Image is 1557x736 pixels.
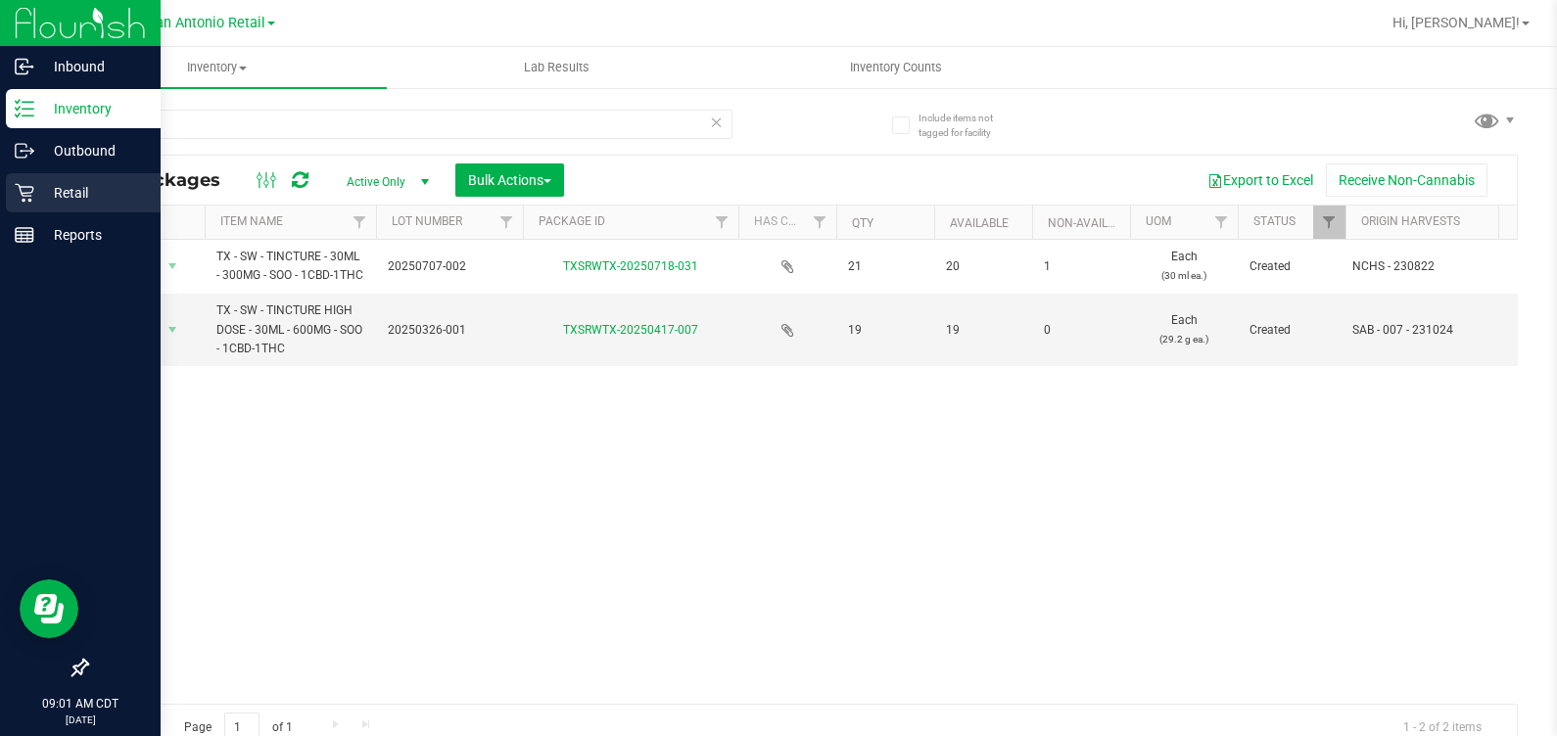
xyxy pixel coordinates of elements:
span: 1 [1044,257,1118,276]
iframe: Resource center [20,579,78,638]
a: Non-Available [1048,216,1135,230]
a: Filter [491,206,523,239]
a: Status [1253,214,1296,228]
a: TXSRWTX-20250417-007 [563,323,698,337]
a: Filter [804,206,836,239]
span: TX - SW - TINCTURE HIGH DOSE - 30ML - 600MG - SOO - 1CBD-1THC [216,301,364,358]
th: Has COA [738,206,836,240]
span: Inventory Counts [824,59,968,76]
span: 19 [848,321,922,340]
p: (29.2 g ea.) [1142,330,1226,348]
span: TX San Antonio Retail [125,15,265,31]
span: Bulk Actions [468,172,551,188]
span: Each [1142,311,1226,348]
div: NCHS - 230822 [1352,257,1535,276]
button: Bulk Actions [455,163,564,197]
p: Reports [34,223,152,247]
a: Origin Harvests [1361,214,1460,228]
inline-svg: Reports [15,225,34,245]
p: Outbound [34,139,152,162]
span: Hi, [PERSON_NAME]! [1392,15,1520,30]
span: select [161,316,185,344]
span: 21 [848,257,922,276]
inline-svg: Inventory [15,99,34,118]
span: Inventory [47,59,387,76]
span: Lab Results [497,59,616,76]
button: Export to Excel [1195,163,1326,197]
button: Receive Non-Cannabis [1326,163,1487,197]
span: Created [1250,257,1334,276]
p: Inbound [34,55,152,78]
p: [DATE] [9,713,152,727]
a: Inventory Counts [727,47,1066,88]
p: (30 ml ea.) [1142,266,1226,285]
span: 20 [946,257,1020,276]
a: Available [950,216,1009,230]
span: 20250326-001 [388,321,511,340]
inline-svg: Retail [15,183,34,203]
span: All Packages [102,169,240,191]
a: Lab Results [387,47,727,88]
a: UOM [1146,214,1171,228]
span: Clear [710,110,724,135]
input: Search Package ID, Item Name, SKU, Lot or Part Number... [86,110,732,139]
div: SAB - 007 - 231024 [1352,321,1535,340]
a: TXSRWTX-20250718-031 [563,259,698,273]
span: Each [1142,248,1226,285]
a: Filter [1205,206,1238,239]
p: 09:01 AM CDT [9,695,152,713]
span: Include items not tagged for facility [919,111,1016,140]
inline-svg: Outbound [15,141,34,161]
span: 19 [946,321,1020,340]
a: Inventory [47,47,387,88]
a: Item Name [220,214,283,228]
span: 0 [1044,321,1118,340]
a: Filter [706,206,738,239]
span: TX - SW - TINCTURE - 30ML - 300MG - SOO - 1CBD-1THC [216,248,364,285]
a: Qty [852,216,873,230]
p: Retail [34,181,152,205]
span: Created [1250,321,1334,340]
span: 20250707-002 [388,257,511,276]
a: Lot Number [392,214,462,228]
a: Filter [344,206,376,239]
a: Filter [1313,206,1345,239]
span: select [161,253,185,280]
inline-svg: Inbound [15,57,34,76]
p: Inventory [34,97,152,120]
a: Package ID [539,214,605,228]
